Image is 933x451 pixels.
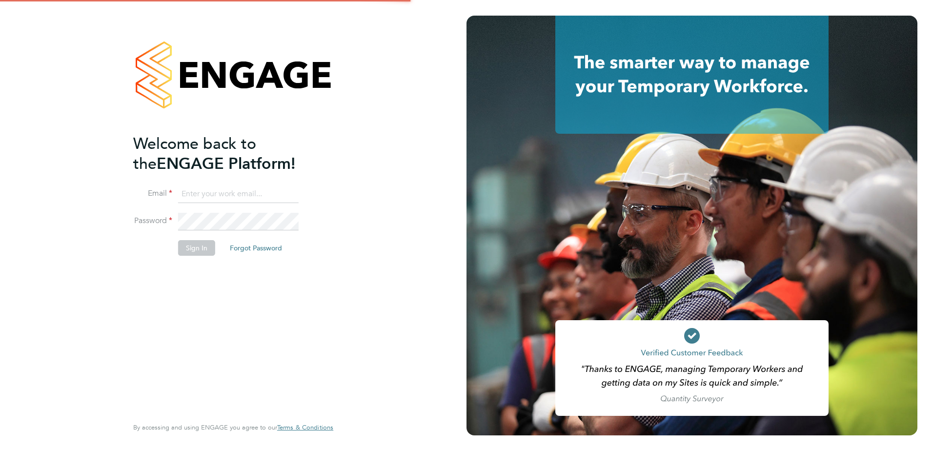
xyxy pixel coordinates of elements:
[277,423,333,431] span: Terms & Conditions
[133,423,333,431] span: By accessing and using ENGAGE you agree to our
[277,424,333,431] a: Terms & Conditions
[133,134,256,173] span: Welcome back to the
[222,240,290,256] button: Forgot Password
[133,216,172,226] label: Password
[133,188,172,199] label: Email
[133,134,324,174] h2: ENGAGE Platform!
[178,240,215,256] button: Sign In
[178,185,299,203] input: Enter your work email...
